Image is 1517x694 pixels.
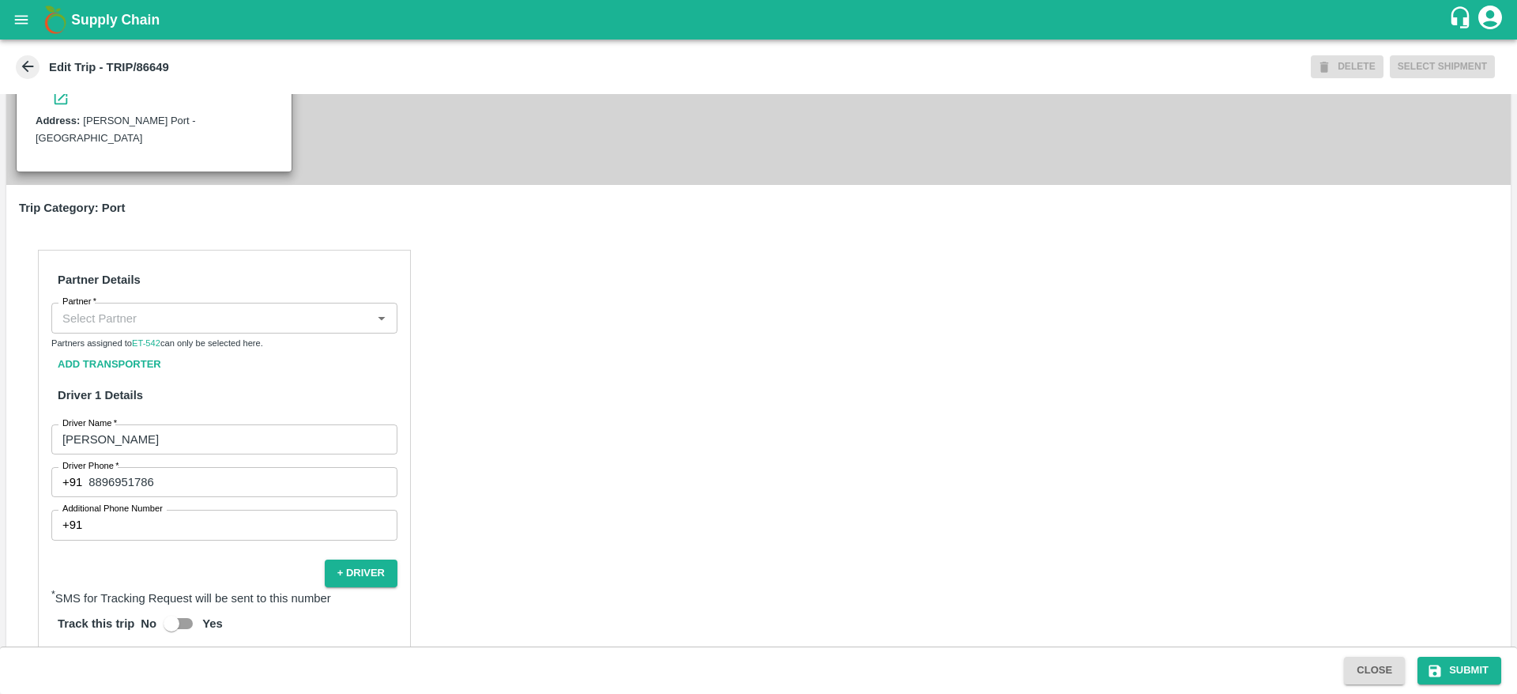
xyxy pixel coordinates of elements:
[71,12,160,28] b: Supply Chain
[36,115,196,144] label: [PERSON_NAME] Port - [GEOGRAPHIC_DATA]
[62,473,82,491] p: +91
[3,2,40,38] button: open drawer
[141,615,156,632] p: No
[13,191,131,224] h6: Trip Category : Port
[132,338,160,348] a: ET-542
[62,460,119,473] label: Driver Phone
[40,4,71,36] img: logo
[58,273,141,286] strong: Partner Details
[1417,657,1501,685] button: Submit
[71,9,1448,31] a: Supply Chain
[58,389,143,402] strong: Driver 1 Details
[62,417,117,430] label: Driver Name
[202,617,223,630] b: Yes
[56,307,367,328] input: Select Partner
[51,351,168,379] button: Add Transporter
[1476,3,1504,36] div: account of current user
[62,516,82,534] p: +91
[62,503,163,515] label: Additional Phone Number
[51,607,141,640] h6: Track this trip
[51,587,397,607] p: SMS for Tracking Request will be sent to this number
[371,307,392,328] button: Open
[325,560,397,587] button: + Driver
[62,296,96,308] label: Partner
[36,115,80,126] label: Address:
[1344,657,1405,685] button: Close
[1448,6,1476,34] div: customer-support
[49,61,169,74] b: Edit Trip - TRIP/86649
[51,338,263,348] span: Partners assigned to can only be selected here.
